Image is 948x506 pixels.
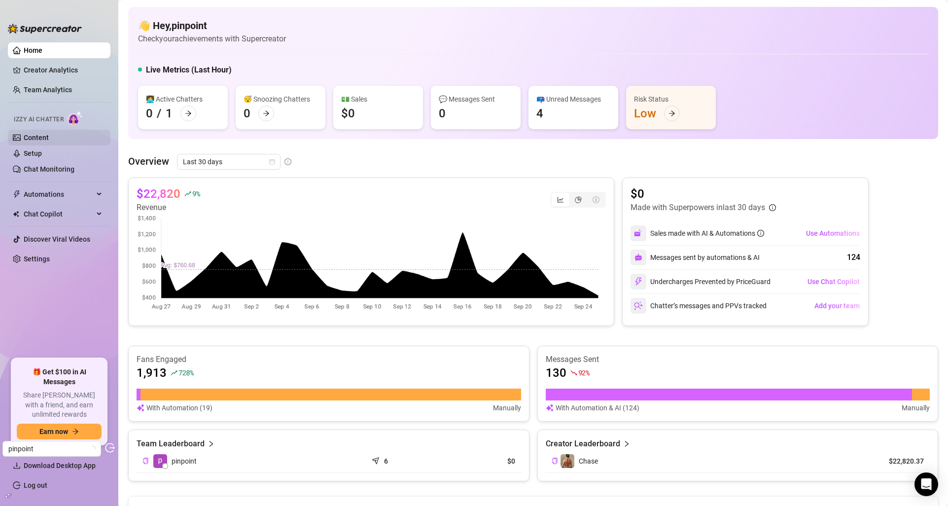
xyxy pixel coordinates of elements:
div: $0 [341,106,355,121]
img: AI Chatter [68,111,83,125]
div: 💵 Sales [341,94,415,105]
article: $22,820 [137,186,180,202]
span: Automations [24,186,94,202]
span: arrow-right [668,110,675,117]
span: copy [142,458,149,464]
span: info-circle [769,204,776,211]
span: send [372,455,382,465]
img: logo-BBDzfeDw.svg [8,24,82,34]
h5: Live Metrics (Last Hour) [146,64,232,76]
img: svg%3e [137,402,144,413]
span: Earn now [39,428,68,435]
div: 0 [244,106,250,121]
span: Use Automations [806,229,860,237]
span: 728 % [178,368,194,377]
div: Sales made with AI & Automations [650,228,764,239]
a: Settings [24,255,50,263]
span: download [13,462,21,470]
a: Content [24,134,49,142]
article: $22,820.37 [879,456,924,466]
div: 0 [146,106,153,121]
span: loading [90,446,96,452]
a: Creator Analytics [24,62,103,78]
img: svg%3e [546,402,554,413]
span: pinpoint [8,441,95,456]
span: arrow-right [263,110,270,117]
div: Risk Status [634,94,708,105]
article: With Automation & AI (124) [556,402,639,413]
img: svg%3e [634,277,643,286]
div: 😴 Snoozing Chatters [244,94,317,105]
span: info-circle [757,230,764,237]
span: build [5,492,12,499]
div: 0 [439,106,446,121]
span: Chat Copilot [24,206,94,222]
article: Made with Superpowers in last 30 days [631,202,765,214]
article: 6 [384,456,388,466]
div: Messages sent by automations & AI [631,250,760,265]
span: rise [184,190,191,197]
article: Fans Engaged [137,354,521,365]
span: pinpoint [172,456,197,467]
span: calendar [269,159,275,165]
a: Setup [24,149,42,157]
span: thunderbolt [13,190,21,198]
span: 9 % [192,189,200,198]
span: Izzy AI Chatter [14,115,64,124]
span: Last 30 days [183,154,275,169]
article: Check your achievements with Supercreator [138,33,286,45]
div: Chatter’s messages and PPVs tracked [631,298,767,314]
button: Add your team [814,298,860,314]
article: $0 [631,186,776,202]
button: Use Chat Copilot [807,274,860,289]
img: Chase [561,454,574,468]
span: Download Desktop App [24,462,96,470]
span: arrow-right [72,428,79,435]
span: Use Chat Copilot [808,278,860,286]
button: Copy Creator ID [552,457,558,465]
article: Manually [902,402,930,413]
span: Add your team [814,302,860,310]
span: Share [PERSON_NAME] with a friend, and earn unlimited rewards [17,391,102,420]
img: svg%3e [634,301,643,310]
a: Team Analytics [24,86,72,94]
span: logout [105,443,115,453]
article: 130 [546,365,566,381]
span: line-chart [557,196,564,203]
span: 92 % [578,368,590,377]
div: 📪 Unread Messages [536,94,610,105]
div: 124 [847,252,860,263]
button: Use Automations [806,225,860,241]
div: Undercharges Prevented by PriceGuard [631,274,771,289]
span: info-circle [284,158,291,165]
img: svg%3e [634,229,643,238]
article: Creator Leaderboard [546,438,620,450]
a: Log out [24,481,47,489]
article: Revenue [137,202,200,214]
h4: 👋 Hey, pinpoint [138,19,286,33]
a: Chat Monitoring [24,165,74,173]
button: Copy Teammate ID [142,457,149,465]
div: 💬 Messages Sent [439,94,513,105]
div: 1 [166,106,173,121]
article: Overview [128,154,169,169]
span: right [208,438,214,450]
span: 🎁 Get $100 in AI Messages [17,367,102,387]
button: Earn nowarrow-right [17,424,102,439]
span: dollar-circle [593,196,599,203]
img: pinpoint [153,454,167,468]
span: rise [171,369,177,376]
article: Team Leaderboard [137,438,205,450]
a: Home [24,46,42,54]
img: Chat Copilot [13,211,19,217]
article: $0 [450,456,515,466]
article: Manually [493,402,521,413]
span: right [623,438,630,450]
article: Messages Sent [546,354,930,365]
div: Open Intercom Messenger [914,472,938,496]
a: Discover Viral Videos [24,235,90,243]
span: pie-chart [575,196,582,203]
article: With Automation (19) [146,402,212,413]
span: copy [552,458,558,464]
div: 👩‍💻 Active Chatters [146,94,220,105]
